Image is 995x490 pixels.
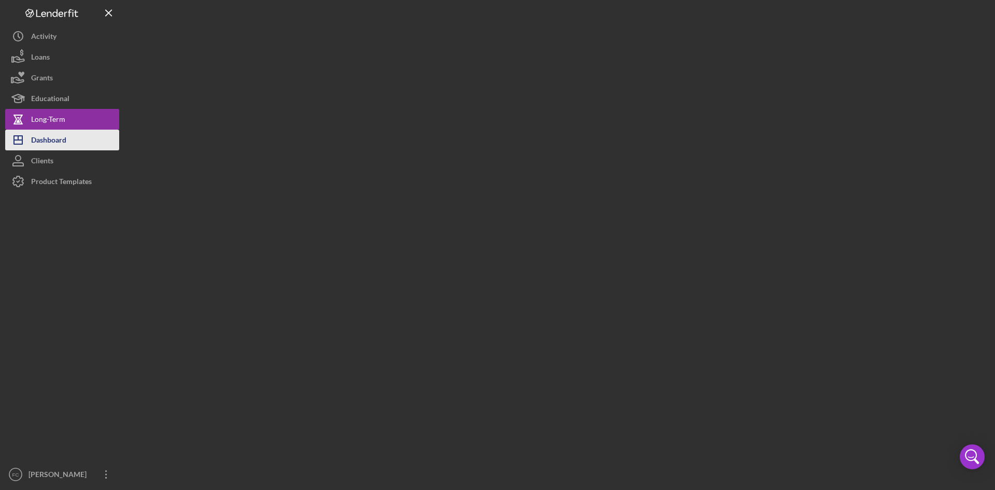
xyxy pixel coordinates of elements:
[5,26,119,47] button: Activity
[5,109,119,130] button: Long-Term
[31,67,53,91] div: Grants
[31,150,53,174] div: Clients
[31,109,65,132] div: Long-Term
[31,130,66,153] div: Dashboard
[31,88,69,111] div: Educational
[5,47,119,67] button: Loans
[5,171,119,192] button: Product Templates
[5,150,119,171] button: Clients
[5,67,119,88] button: Grants
[26,464,93,487] div: [PERSON_NAME]
[5,130,119,150] button: Dashboard
[31,171,92,194] div: Product Templates
[5,464,119,485] button: FC[PERSON_NAME]
[5,88,119,109] button: Educational
[31,26,56,49] div: Activity
[960,444,985,469] div: Open Intercom Messenger
[31,47,50,70] div: Loans
[12,472,19,478] text: FC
